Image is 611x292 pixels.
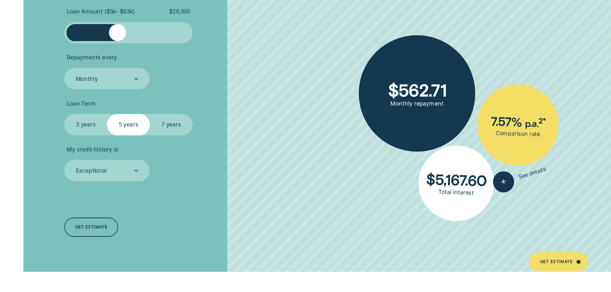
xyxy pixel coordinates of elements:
a: Get Estimate [529,252,587,271]
span: My credit history is [67,146,118,153]
label: 3 years [64,114,107,135]
button: See details [490,159,549,195]
span: Loan Term [67,100,95,107]
span: Repayments every [67,54,117,61]
span: See details [518,165,547,180]
label: 5 years [107,114,150,135]
span: Loan Amount ( $5k - $63k ) [67,8,135,15]
span: $ 28,000 [169,8,190,15]
label: 7 years [150,114,193,135]
a: Get estimate [64,218,118,237]
div: Monthly [76,75,98,82]
div: Exceptional [76,167,107,174]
